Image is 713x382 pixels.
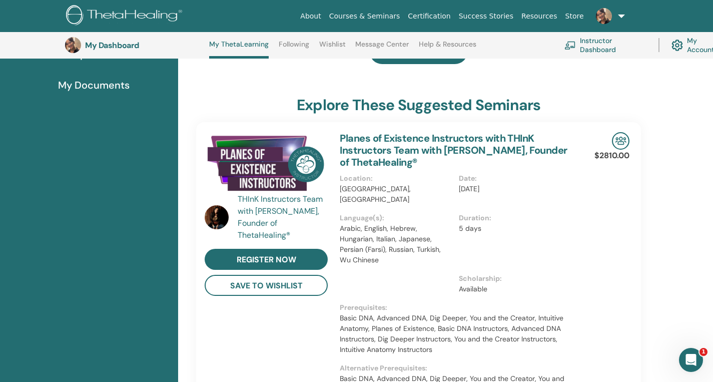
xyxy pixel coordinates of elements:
img: default.jpg [65,37,81,53]
img: Planes of Existence Instructors [205,132,328,196]
span: 1 [699,348,707,356]
p: Scholarship : [459,273,571,284]
span: register now [237,254,296,265]
p: Arabic, English, Hebrew, Hungarian, Italian, Japanese, Persian (Farsi), Russian, Turkish, Wu Chinese [340,223,452,265]
a: THInK Instructors Team with [PERSON_NAME], Founder of ThetaHealing® [238,193,330,241]
img: logo.png [66,5,186,28]
iframe: Intercom live chat [679,348,703,372]
a: Courses & Seminars [325,7,404,26]
p: [GEOGRAPHIC_DATA], [GEOGRAPHIC_DATA] [340,184,452,205]
p: Available [459,284,571,294]
p: Alternative Prerequisites : [340,363,577,373]
img: cog.svg [671,37,683,54]
a: Store [561,7,588,26]
a: Wishlist [319,40,346,56]
p: Date : [459,173,571,184]
img: default.jpg [205,205,229,229]
img: In-Person Seminar [612,132,629,150]
a: Message Center [355,40,409,56]
a: Resources [517,7,561,26]
p: Duration : [459,213,571,223]
a: About [296,7,325,26]
a: Instructor Dashboard [564,34,646,56]
img: default.jpg [596,8,612,24]
span: My Documents [58,78,130,93]
button: save to wishlist [205,275,328,296]
p: Location : [340,173,452,184]
a: Following [279,40,309,56]
a: Success Stories [455,7,517,26]
a: register now [205,249,328,270]
a: Planes of Existence Instructors with THInK Instructors Team with [PERSON_NAME], Founder of ThetaH... [340,132,567,169]
p: 5 days [459,223,571,234]
a: Help & Resources [419,40,476,56]
a: Certification [404,7,454,26]
p: Basic DNA, Advanced DNA, Dig Deeper, You and the Creator, Intuitive Anatomy, Planes of Existence,... [340,313,577,355]
p: Language(s) : [340,213,452,223]
a: My ThetaLearning [209,40,269,59]
h3: My Dashboard [85,41,185,50]
h3: explore these suggested seminars [297,96,540,114]
p: [DATE] [459,184,571,194]
img: chalkboard-teacher.svg [564,41,576,50]
p: Prerequisites : [340,302,577,313]
p: $2810.00 [594,150,629,162]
